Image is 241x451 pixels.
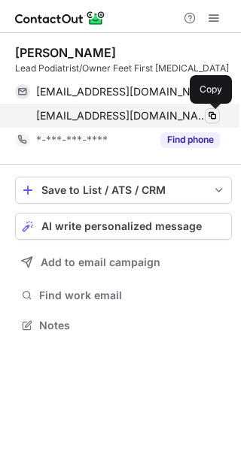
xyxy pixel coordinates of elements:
[160,132,220,147] button: Reveal Button
[15,62,232,75] div: Lead Podiatrist/Owner Feet First [MEDICAL_DATA]
[15,9,105,27] img: ContactOut v5.3.10
[39,289,226,302] span: Find work email
[15,249,232,276] button: Add to email campaign
[15,213,232,240] button: AI write personalized message
[39,319,226,332] span: Notes
[41,220,202,232] span: AI write personalized message
[15,285,232,306] button: Find work email
[15,315,232,336] button: Notes
[15,177,232,204] button: save-profile-one-click
[41,256,160,268] span: Add to email campaign
[36,109,209,123] span: [EMAIL_ADDRESS][DOMAIN_NAME]
[36,85,209,98] span: [EMAIL_ADDRESS][DOMAIN_NAME]
[41,184,206,196] div: Save to List / ATS / CRM
[15,45,116,60] div: [PERSON_NAME]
